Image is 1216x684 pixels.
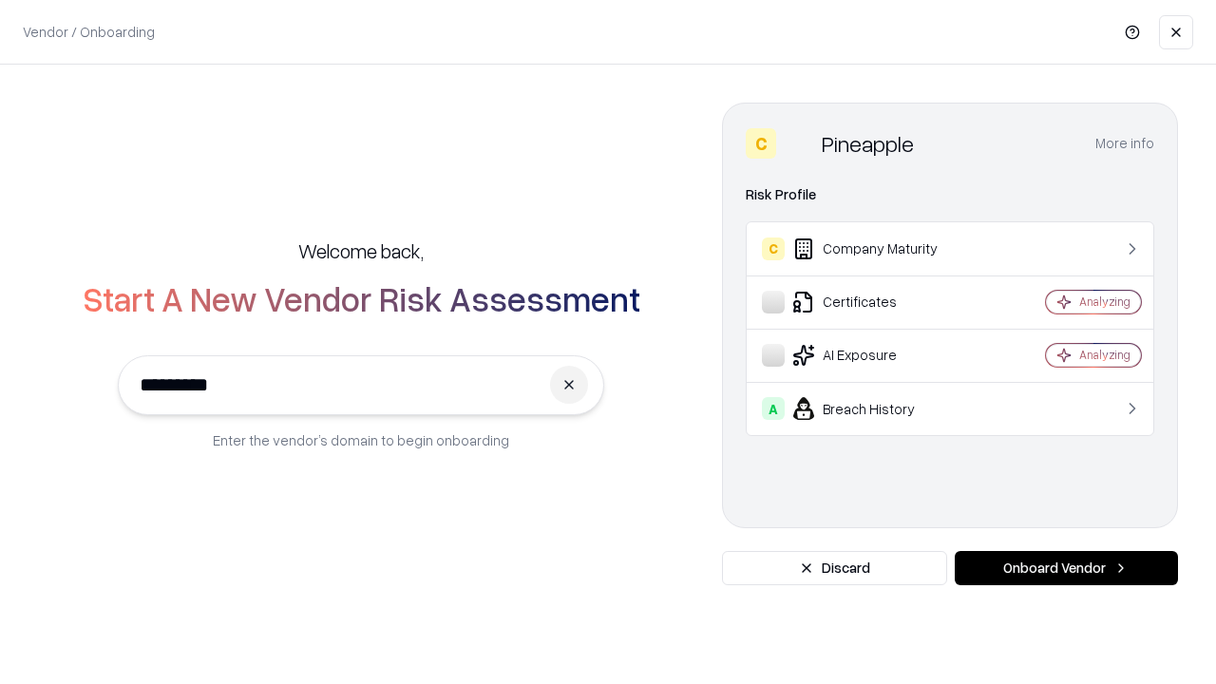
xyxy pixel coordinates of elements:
div: A [762,397,785,420]
div: Analyzing [1079,294,1130,310]
div: Certificates [762,291,989,313]
button: Discard [722,551,947,585]
button: More info [1095,126,1154,161]
div: C [762,237,785,260]
h2: Start A New Vendor Risk Assessment [83,279,640,317]
div: C [746,128,776,159]
div: Company Maturity [762,237,989,260]
img: Pineapple [784,128,814,159]
div: Pineapple [822,128,914,159]
button: Onboard Vendor [955,551,1178,585]
div: Breach History [762,397,989,420]
div: AI Exposure [762,344,989,367]
p: Enter the vendor’s domain to begin onboarding [213,430,509,450]
div: Risk Profile [746,183,1154,206]
p: Vendor / Onboarding [23,22,155,42]
h5: Welcome back, [298,237,424,264]
div: Analyzing [1079,347,1130,363]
